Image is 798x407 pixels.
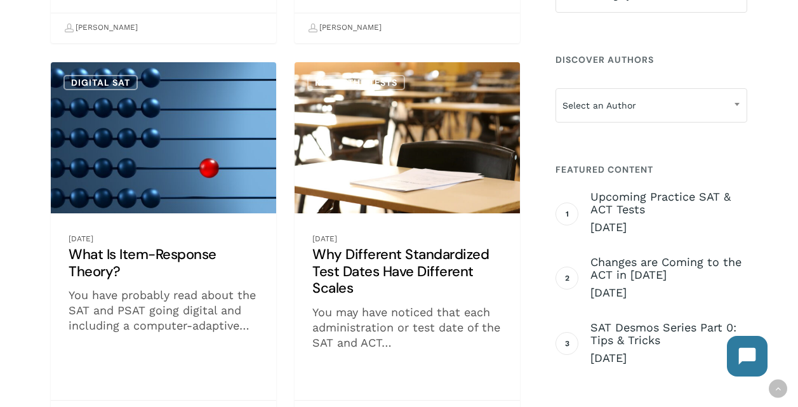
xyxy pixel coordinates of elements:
a: Upcoming Practice SAT & ACT Tests [DATE] [590,190,747,235]
span: [DATE] [590,220,747,235]
a: Digital SAT [63,75,138,90]
h4: Discover Authors [555,48,747,71]
a: [PERSON_NAME] [64,17,138,39]
a: SAT Desmos Series Part 0: Tips & Tricks [DATE] [590,321,747,366]
span: Upcoming Practice SAT & ACT Tests [590,190,747,216]
h4: Featured Content [555,158,747,181]
a: [PERSON_NAME] [308,17,382,39]
iframe: Chatbot [714,323,780,389]
span: Select an Author [556,92,747,119]
a: Know the Tests [307,75,405,90]
span: Select an Author [555,88,747,123]
span: [DATE] [590,350,747,366]
span: [DATE] [590,285,747,300]
span: SAT Desmos Series Part 0: Tips & Tricks [590,321,747,347]
span: Changes are Coming to the ACT in [DATE] [590,256,747,281]
a: Changes are Coming to the ACT in [DATE] [DATE] [590,256,747,300]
